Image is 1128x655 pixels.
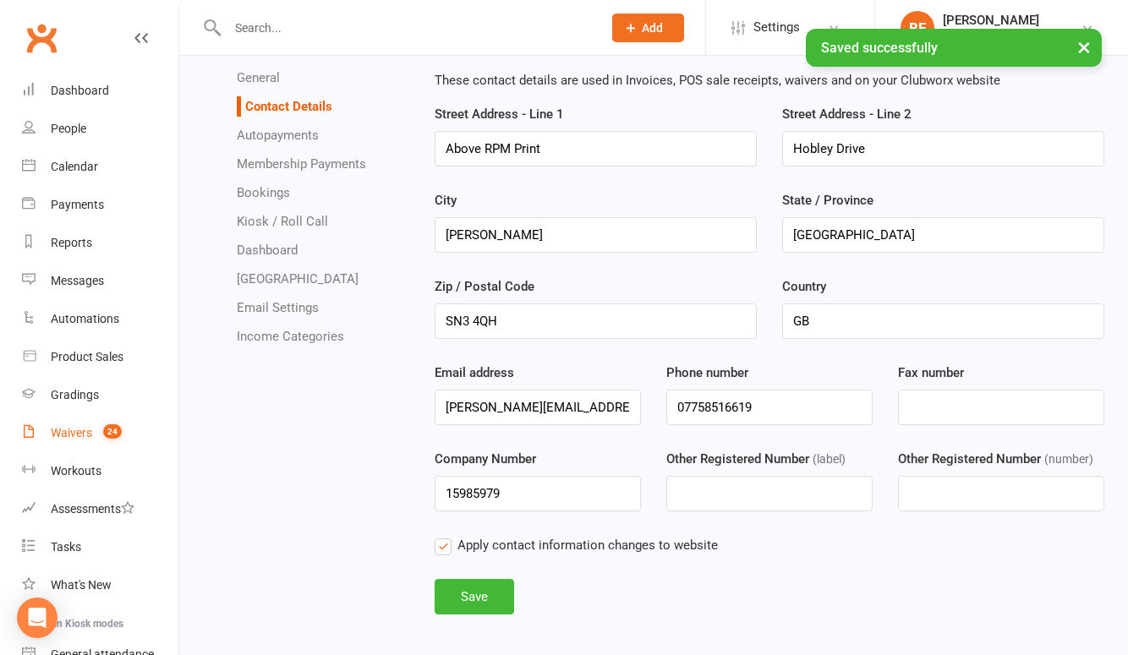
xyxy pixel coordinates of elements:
button: Save [435,579,514,614]
label: Other Registered Number [666,449,809,469]
a: Automations [22,300,178,338]
div: Product Sales [51,350,123,363]
input: Search... [222,16,590,40]
a: Membership Payments [237,156,366,172]
div: Messages [51,274,104,287]
label: Country [782,276,826,297]
div: Waivers [51,426,92,439]
a: Income Categories [237,329,344,344]
div: Reports [51,236,92,249]
p: These contact details are used in Invoices, POS sale receipts, waivers and on your Clubworx website [435,70,1104,90]
label: Street Address - Line 1 [435,104,564,124]
label: State / Province [782,190,873,210]
a: Assessments [22,490,178,528]
a: Dashboard [237,243,298,258]
a: What's New [22,566,178,604]
a: [GEOGRAPHIC_DATA] [237,271,359,287]
div: Assessments [51,502,134,516]
a: Bookings [237,185,290,200]
button: Add [612,14,684,42]
label: Phone number [666,363,748,383]
a: Waivers 24 [22,414,178,452]
label: Other Registered Number [898,449,1041,469]
span: (number) [1044,452,1093,466]
div: Calendar [51,160,98,173]
div: Automations [51,312,119,325]
a: General [237,70,280,85]
div: Open Intercom Messenger [17,598,57,638]
div: [PERSON_NAME] [943,13,1050,28]
span: (label) [813,452,846,466]
label: City [435,190,457,210]
a: Gradings [22,376,178,414]
button: × [1069,29,1099,65]
a: Tasks [22,528,178,566]
a: Product Sales [22,338,178,376]
span: 24 [103,424,122,439]
a: Workouts [22,452,178,490]
a: Reports [22,224,178,262]
div: Gradings [51,388,99,401]
a: Messages [22,262,178,300]
div: Success Martial Arts [943,28,1050,43]
label: Email address [435,363,514,383]
span: Add [642,21,663,35]
span: Apply contact information changes to website [457,535,718,553]
label: Street Address - Line 2 [782,104,912,124]
a: Payments [22,186,178,224]
div: Saved successfully [806,29,1102,67]
label: Company Number [435,449,536,469]
a: People [22,110,178,148]
a: Clubworx [20,17,63,59]
a: Kiosk / Roll Call [237,214,328,229]
div: People [51,122,86,135]
div: What's New [51,578,112,592]
span: Settings [753,8,800,46]
a: Contact Details [245,99,332,114]
div: Tasks [51,540,81,554]
a: Autopayments [237,128,319,143]
div: Payments [51,198,104,211]
a: Calendar [22,148,178,186]
div: Workouts [51,464,101,478]
a: Dashboard [22,72,178,110]
div: Dashboard [51,84,109,97]
label: Fax number [898,363,964,383]
label: Zip / Postal Code [435,276,534,297]
a: Email Settings [237,300,319,315]
div: BF [901,11,934,45]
